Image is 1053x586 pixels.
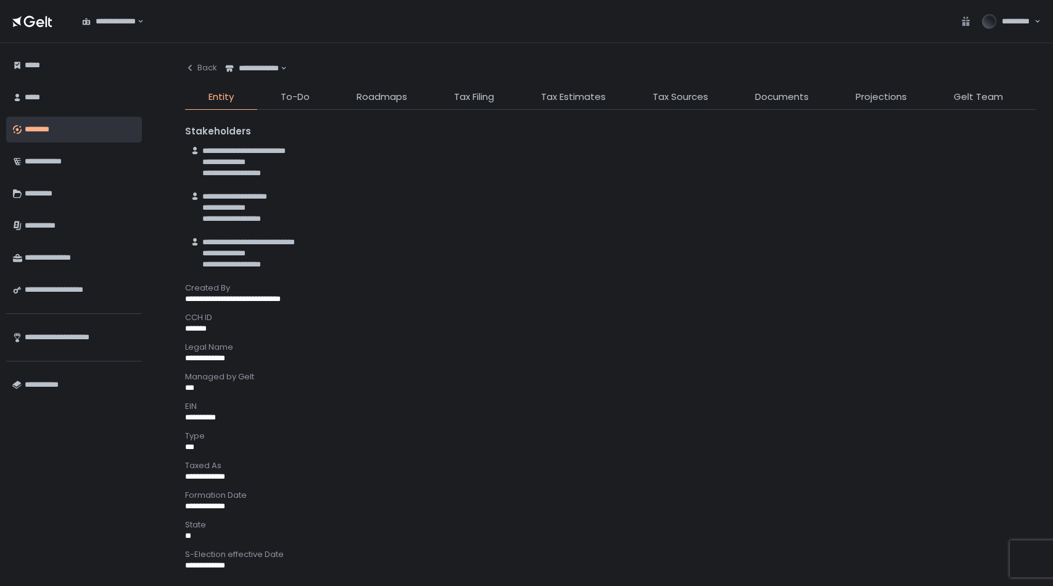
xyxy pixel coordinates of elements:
div: CCH ID [185,312,1036,323]
span: Roadmaps [357,90,407,104]
div: Managed by Gelt [185,371,1036,382]
span: Tax Estimates [541,90,606,104]
div: Formation Date [185,490,1036,501]
div: S-Election effective Date [185,549,1036,560]
div: Type [185,431,1036,442]
div: Search for option [217,56,287,81]
div: Taxed As [185,460,1036,471]
div: Search for option [74,9,144,35]
span: Projections [856,90,907,104]
div: Back [185,62,217,73]
div: Created By [185,283,1036,294]
div: EIN [185,401,1036,412]
div: Stakeholders [185,125,1036,139]
span: To-Do [281,90,310,104]
div: Legal Name [185,342,1036,353]
span: Entity [209,90,234,104]
div: State [185,519,1036,530]
span: Documents [755,90,809,104]
span: Tax Sources [653,90,708,104]
button: Back [185,56,217,80]
span: Gelt Team [954,90,1003,104]
span: Tax Filing [454,90,494,104]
